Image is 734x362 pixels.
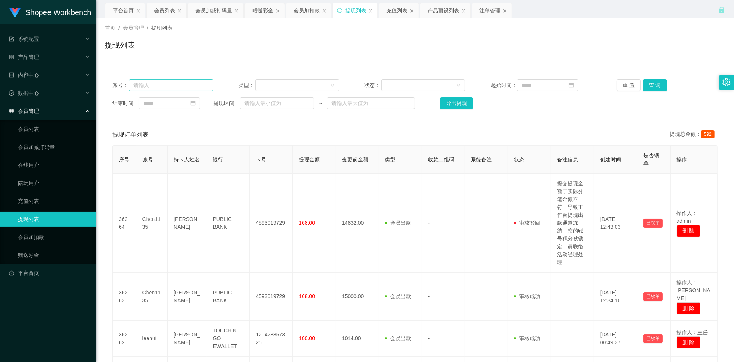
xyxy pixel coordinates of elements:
[112,81,129,89] span: 账号：
[142,156,153,162] span: 账号
[112,99,139,107] span: 结束时间：
[617,79,641,91] button: 重 置
[9,90,39,96] span: 数据中心
[337,8,342,13] i: 图标: sync
[594,273,637,321] td: [DATE] 12:34:16
[9,9,91,15] a: Shopee Workbench
[234,9,239,13] i: 图标: close
[113,3,134,18] div: 平台首页
[670,130,718,139] div: 提现总金额：
[250,174,293,273] td: 4593019729
[643,334,663,343] button: 已锁单
[643,152,659,166] span: 是否锁单
[479,3,500,18] div: 注单管理
[136,321,168,357] td: leehui_
[213,99,240,107] span: 提现区间：
[9,266,90,281] a: 图标: dashboard平台首页
[299,335,315,341] span: 100.00
[105,39,135,51] h1: 提现列表
[345,3,366,18] div: 提现列表
[643,219,663,228] button: 已锁单
[428,156,454,162] span: 收款二维码
[168,174,207,273] td: [PERSON_NAME]
[174,156,200,162] span: 持卡人姓名
[701,130,715,138] span: 592
[471,156,492,162] span: 系统备注
[9,36,14,42] i: 图标: form
[514,220,540,226] span: 审核驳回
[207,273,250,321] td: PUBLIC BANK
[105,25,115,31] span: 首页
[190,101,196,106] i: 图标: calendar
[677,302,701,314] button: 删 除
[428,3,459,18] div: 产品预设列表
[250,321,293,357] td: 120428857325
[368,9,373,13] i: 图标: close
[314,99,327,107] span: ~
[113,321,136,357] td: 36262
[385,335,411,341] span: 会员出款
[147,25,148,31] span: /
[18,212,90,227] a: 提现列表
[18,122,90,137] a: 会员列表
[136,273,168,321] td: Chen1135
[207,321,250,357] td: TOUCH N GO EWALLET
[718,6,725,13] i: 图标: lock
[551,174,594,273] td: 提交提现金额于实际分笔金额不符，导致工作台提现出款通道冻结，您的账号积分被锁定，请联络活动经理处理！
[113,273,136,321] td: 36263
[168,273,207,321] td: [PERSON_NAME]
[18,158,90,173] a: 在线用户
[386,3,407,18] div: 充值列表
[440,97,473,109] button: 导出提现
[25,0,91,24] h1: Shopee Workbench
[177,9,182,13] i: 图标: close
[207,174,250,273] td: PUBLIC BANK
[594,321,637,357] td: [DATE] 00:49:37
[336,321,379,357] td: 1014.00
[336,174,379,273] td: 14832.00
[9,90,14,96] i: 图标: check-circle-o
[151,25,172,31] span: 提现列表
[428,293,430,299] span: -
[643,292,663,301] button: 已锁单
[123,25,144,31] span: 会员管理
[410,9,414,13] i: 图标: close
[322,9,327,13] i: 图标: close
[677,336,701,348] button: 删 除
[18,230,90,245] a: 会员加扣款
[677,279,710,301] span: 操作人：[PERSON_NAME]
[9,36,39,42] span: 系统配置
[677,329,708,335] span: 操作人：主任
[168,321,207,357] td: [PERSON_NAME]
[9,54,39,60] span: 产品管理
[364,81,381,89] span: 状态：
[276,9,280,13] i: 图标: close
[9,108,39,114] span: 会员管理
[643,79,667,91] button: 查 询
[600,156,621,162] span: 创建时间
[327,97,415,109] input: 请输入最大值为
[18,140,90,155] a: 会员加减打码量
[129,79,213,91] input: 请输入
[9,8,21,18] img: logo.9652507e.png
[195,3,232,18] div: 会员加减打码量
[722,78,731,86] i: 图标: setting
[154,3,175,18] div: 会员列表
[238,81,255,89] span: 类型：
[112,130,148,139] span: 提现订单列表
[342,156,368,162] span: 变更前金额
[250,273,293,321] td: 4593019729
[9,108,14,114] i: 图标: table
[18,194,90,209] a: 充值列表
[240,97,314,109] input: 请输入最小值为
[136,174,168,273] td: Chen1135
[428,335,430,341] span: -
[119,156,129,162] span: 序号
[514,156,524,162] span: 状态
[330,83,335,88] i: 图标: down
[461,9,466,13] i: 图标: close
[118,25,120,31] span: /
[213,156,223,162] span: 银行
[336,273,379,321] td: 15000.00
[594,174,637,273] td: [DATE] 12:43:03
